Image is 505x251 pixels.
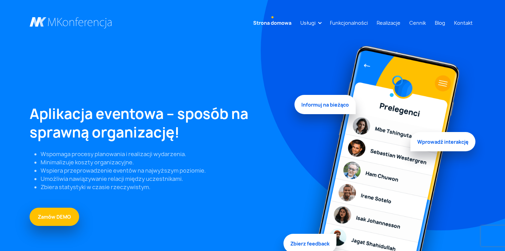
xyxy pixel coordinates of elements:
li: Umożliwia nawiązywanie relacji między uczestnikami. [41,175,286,183]
a: Cennik [407,17,429,29]
a: Realizacje [374,17,403,29]
li: Wspomaga procesy planowania i realizacji wydarzenia. [41,150,286,158]
span: Zbierz feedback [283,232,336,251]
a: Funkcjonalności [327,17,370,29]
a: Kontakt [451,17,475,29]
span: Informuj na bieżąco [294,97,356,116]
a: Blog [432,17,448,29]
a: Zamów DEMO [30,208,79,226]
li: Minimalizuje koszty organizacyjne. [41,158,286,166]
li: Wspiera przeprowadzenie eventów na najwyższym poziomie. [41,166,286,175]
h1: Aplikacja eventowa – sposób na sprawną organizację! [30,105,286,142]
a: Usługi [298,17,318,29]
a: Strona domowa [250,17,294,29]
span: Wprowadź interakcję [410,130,475,149]
li: Zbiera statystyki w czasie rzeczywistym. [41,183,286,191]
